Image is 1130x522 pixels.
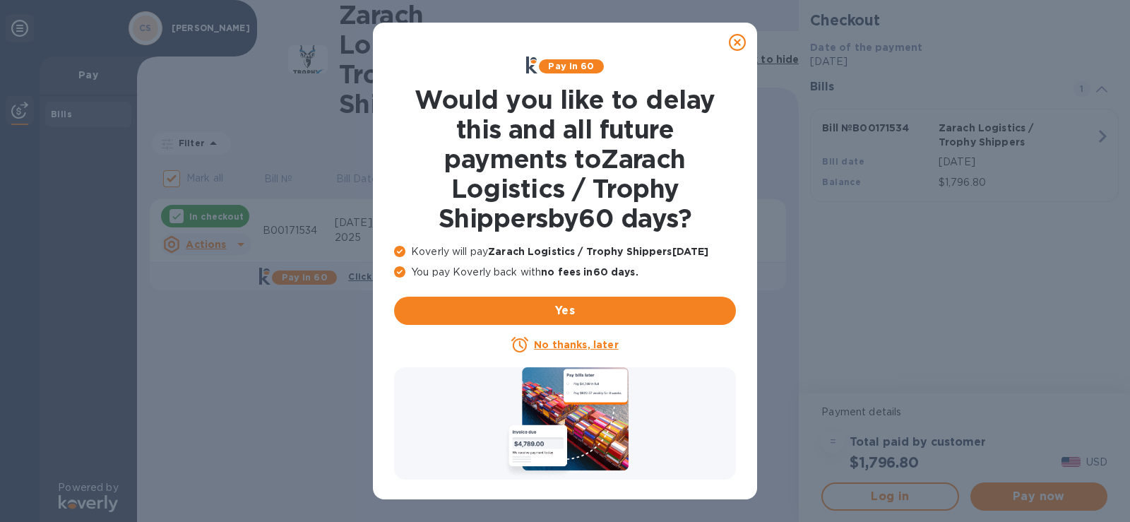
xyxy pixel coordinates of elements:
b: Zarach Logistics / Trophy Shippers [DATE] [488,246,708,257]
b: no fees in 60 days . [541,266,638,278]
u: No thanks, later [534,339,618,350]
button: Yes [394,297,736,325]
span: Yes [405,302,725,319]
h1: Would you like to delay this and all future payments to Zarach Logistics / Trophy Shippers by 60 ... [394,85,736,233]
p: You pay Koverly back with [394,265,736,280]
p: Koverly will pay [394,244,736,259]
b: Pay in 60 [548,61,594,71]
